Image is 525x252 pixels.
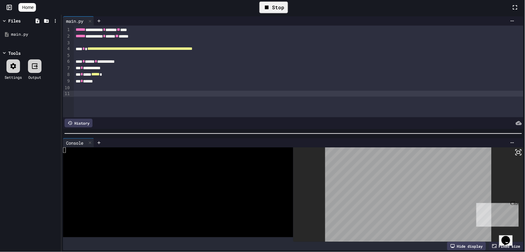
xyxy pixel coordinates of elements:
div: Chat with us now!Close [2,2,42,39]
a: Home [18,3,36,12]
div: main.py [63,16,94,26]
div: 2 [63,33,71,40]
div: 8 [63,72,71,78]
div: Hide display [447,242,486,250]
div: 9 [63,78,71,85]
div: main.py [11,31,59,38]
div: Files [8,18,21,24]
div: 10 [63,85,71,91]
div: main.py [63,18,86,24]
div: Output [28,74,41,80]
div: 6 [63,58,71,65]
div: 7 [63,65,71,72]
iframe: chat widget [499,227,519,246]
div: 5 [63,53,71,59]
div: Settings [5,74,22,80]
span: Home [22,4,34,10]
iframe: chat widget [474,201,519,227]
div: Tools [8,50,21,56]
div: Console [63,138,94,147]
div: 11 [63,91,71,97]
div: 3 [63,40,71,46]
div: Stop [259,2,288,13]
div: 1 [63,27,71,33]
div: History [65,119,93,127]
div: Console [63,140,86,146]
div: Fixed size [489,242,523,250]
div: 4 [63,46,71,52]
